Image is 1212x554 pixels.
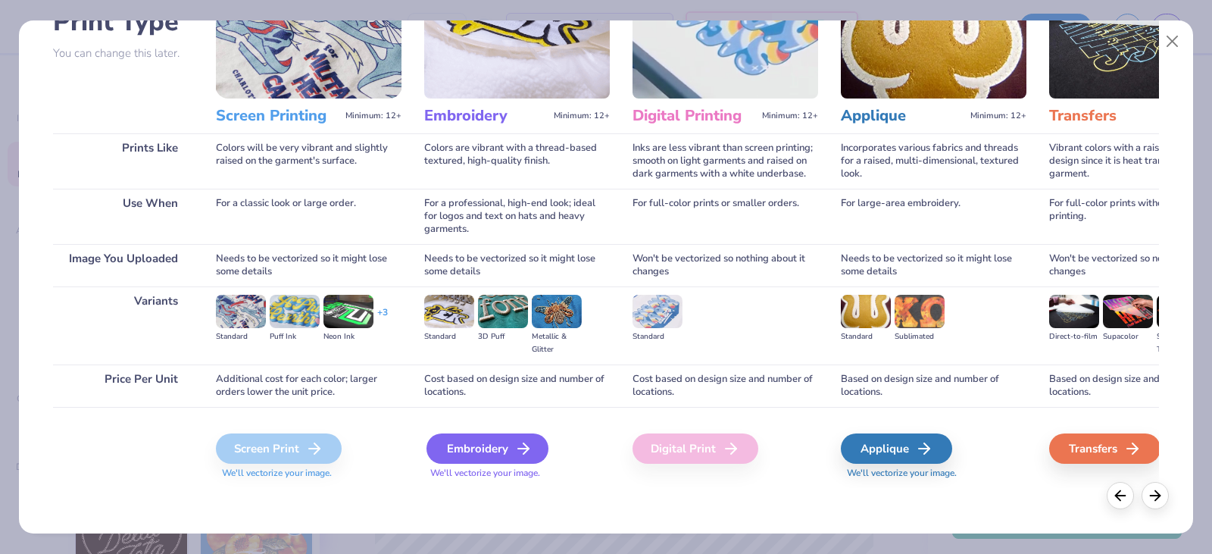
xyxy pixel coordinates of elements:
[633,433,758,464] div: Digital Print
[53,365,193,407] div: Price Per Unit
[478,330,528,343] div: 3D Puff
[841,189,1026,244] div: For large-area embroidery.
[424,330,474,343] div: Standard
[841,295,891,328] img: Standard
[424,365,610,407] div: Cost based on design size and number of locations.
[1049,106,1173,126] h3: Transfers
[895,295,945,328] img: Sublimated
[841,365,1026,407] div: Based on design size and number of locations.
[377,306,388,332] div: + 3
[762,111,818,121] span: Minimum: 12+
[478,295,528,328] img: 3D Puff
[633,133,818,189] div: Inks are less vibrant than screen printing; smooth on light garments and raised on dark garments ...
[1049,433,1160,464] div: Transfers
[345,111,401,121] span: Minimum: 12+
[532,295,582,328] img: Metallic & Glitter
[841,433,952,464] div: Applique
[1157,295,1207,328] img: Screen Transfer
[424,189,610,244] div: For a professional, high-end look; ideal for logos and text on hats and heavy garments.
[53,189,193,244] div: Use When
[424,467,610,480] span: We'll vectorize your image.
[424,244,610,286] div: Needs to be vectorized so it might lose some details
[216,467,401,480] span: We'll vectorize your image.
[216,330,266,343] div: Standard
[216,433,342,464] div: Screen Print
[216,106,339,126] h3: Screen Printing
[424,106,548,126] h3: Embroidery
[426,433,548,464] div: Embroidery
[532,330,582,356] div: Metallic & Glitter
[895,330,945,343] div: Sublimated
[1103,295,1153,328] img: Supacolor
[633,365,818,407] div: Cost based on design size and number of locations.
[53,244,193,286] div: Image You Uploaded
[633,189,818,244] div: For full-color prints or smaller orders.
[323,295,373,328] img: Neon Ink
[841,133,1026,189] div: Incorporates various fabrics and threads for a raised, multi-dimensional, textured look.
[1049,330,1099,343] div: Direct-to-film
[53,47,193,60] p: You can change this later.
[841,330,891,343] div: Standard
[1157,330,1207,356] div: Screen Transfer
[424,133,610,189] div: Colors are vibrant with a thread-based textured, high-quality finish.
[216,295,266,328] img: Standard
[424,295,474,328] img: Standard
[1049,295,1099,328] img: Direct-to-film
[841,467,1026,480] span: We'll vectorize your image.
[270,295,320,328] img: Puff Ink
[970,111,1026,121] span: Minimum: 12+
[1158,27,1187,56] button: Close
[1103,330,1153,343] div: Supacolor
[216,365,401,407] div: Additional cost for each color; larger orders lower the unit price.
[841,244,1026,286] div: Needs to be vectorized so it might lose some details
[633,244,818,286] div: Won't be vectorized so nothing about it changes
[53,286,193,365] div: Variants
[216,244,401,286] div: Needs to be vectorized so it might lose some details
[841,106,964,126] h3: Applique
[216,189,401,244] div: For a classic look or large order.
[216,133,401,189] div: Colors will be very vibrant and slightly raised on the garment's surface.
[554,111,610,121] span: Minimum: 12+
[53,133,193,189] div: Prints Like
[633,330,683,343] div: Standard
[633,106,756,126] h3: Digital Printing
[323,330,373,343] div: Neon Ink
[633,295,683,328] img: Standard
[270,330,320,343] div: Puff Ink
